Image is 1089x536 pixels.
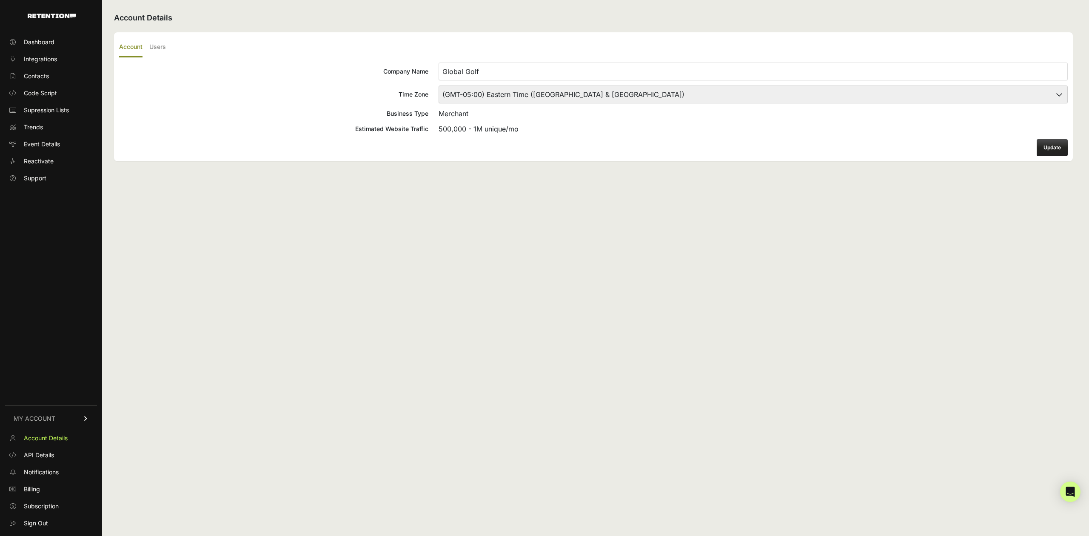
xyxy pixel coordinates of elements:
a: Code Script [5,86,97,100]
span: Support [24,174,46,182]
a: Dashboard [5,35,97,49]
a: Subscription [5,499,97,513]
span: Account Details [24,434,68,442]
span: API Details [24,451,54,459]
a: Billing [5,482,97,496]
select: Time Zone [439,86,1068,103]
a: Integrations [5,52,97,66]
div: Time Zone [119,90,428,99]
input: Company Name [439,63,1068,80]
a: Event Details [5,137,97,151]
span: Subscription [24,502,59,510]
div: 500,000 - 1M unique/mo [439,124,1068,134]
span: Billing [24,485,40,493]
button: Update [1037,139,1068,156]
span: Code Script [24,89,57,97]
img: Retention.com [28,14,76,18]
div: Merchant [439,108,1068,119]
a: Notifications [5,465,97,479]
span: Notifications [24,468,59,476]
span: Contacts [24,72,49,80]
div: Open Intercom Messenger [1060,482,1080,502]
a: Trends [5,120,97,134]
a: Support [5,171,97,185]
a: API Details [5,448,97,462]
a: Reactivate [5,154,97,168]
a: MY ACCOUNT [5,405,97,431]
span: Sign Out [24,519,48,527]
label: Account [119,37,143,57]
span: Integrations [24,55,57,63]
span: Trends [24,123,43,131]
span: Supression Lists [24,106,69,114]
div: Estimated Website Traffic [119,125,428,133]
a: Supression Lists [5,103,97,117]
div: Business Type [119,109,428,118]
span: Dashboard [24,38,54,46]
a: Contacts [5,69,97,83]
a: Account Details [5,431,97,445]
h2: Account Details [114,12,1073,24]
a: Sign Out [5,516,97,530]
span: Reactivate [24,157,54,165]
span: MY ACCOUNT [14,414,55,423]
span: Event Details [24,140,60,148]
label: Users [149,37,166,57]
div: Company Name [119,67,428,76]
